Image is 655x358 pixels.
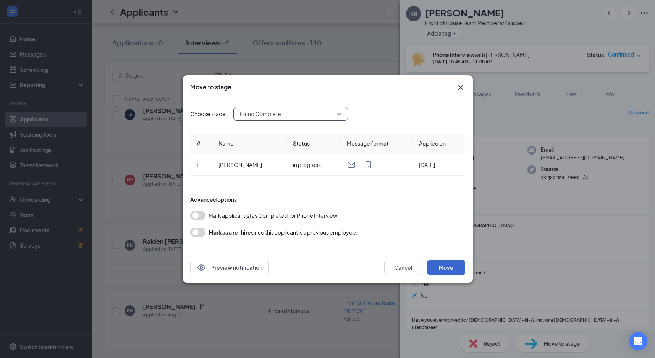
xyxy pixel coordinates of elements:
[240,108,281,120] span: Hiring Complete
[427,260,465,275] button: Move
[190,83,231,91] h3: Move to stage
[347,160,356,169] svg: Email
[190,110,227,118] span: Choose stage:
[287,154,340,176] td: in progress
[209,228,357,237] div: since this applicant is a previous employee.
[413,133,465,154] th: Applied on
[456,83,465,92] button: Close
[364,160,373,169] svg: MobileSms
[209,229,251,236] b: Mark as a re-hire
[196,161,199,168] span: 1
[212,154,287,176] td: [PERSON_NAME]
[190,196,465,203] div: Advanced options
[190,133,213,154] th: #
[341,133,413,154] th: Message format
[190,260,269,275] button: EyePreview notification
[209,211,337,220] span: Mark applicant(s) as Completed for Phone Interview
[197,263,206,272] svg: Eye
[384,260,422,275] button: Cancel
[287,133,340,154] th: Status
[456,83,465,92] svg: Cross
[413,154,465,176] td: [DATE]
[212,133,287,154] th: Name
[629,332,647,350] div: Open Intercom Messenger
